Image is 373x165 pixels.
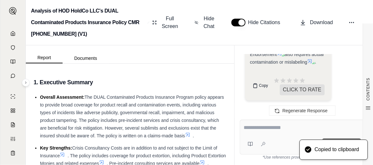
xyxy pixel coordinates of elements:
[202,15,216,30] span: Hide Chat
[4,147,22,160] a: Coverage Table
[4,55,22,68] a: Prompt Library
[6,5,19,17] button: Expand sidebar
[366,78,371,101] span: CONTENTS
[4,90,22,103] a: Single Policy
[31,5,145,40] h2: Analysis of HOD HoldCo LLC's DUAL Contaminated Products Insurance Policy CMR [PHONE_NUMBER] (V1)
[150,12,182,33] button: Full Screen
[269,105,336,116] button: Regenerate Response
[9,7,17,15] img: Expand sidebar
[40,95,85,100] span: Overall Assessment:
[282,108,328,113] span: Regenerate Response
[26,52,63,63] button: Report
[250,79,271,92] button: Copy
[322,138,361,150] button: Ask
[40,145,72,151] span: Key Strengths:
[22,79,30,87] button: Expand sidebar
[193,133,194,138] span: .
[34,77,227,88] h3: 1. Executive Summary
[4,104,22,117] a: Policy Comparisons
[259,83,268,88] span: Copy
[161,15,179,30] span: Full Screen
[4,41,22,54] a: Documents Vault
[310,19,333,26] span: Download
[250,52,324,65] span: also requires actual contamination or mislabeling
[280,84,325,95] span: CLICK TO RATE
[40,95,224,138] span: The DUAL Contaminated Products Insurance Program policy appears to provide broad coverage for pro...
[4,69,22,82] a: Chat
[4,27,22,40] a: Home
[248,19,284,26] span: Hide Citations
[63,53,109,63] button: Documents
[315,60,316,65] span: .
[4,133,22,145] a: Custom Report
[240,155,365,160] div: *Use references provided to verify information.
[40,145,217,158] span: Crisis Consultancy Costs are in addition to and not subject to the Limit of Insurance
[315,146,359,153] div: Copied to clipboard
[250,13,322,57] span: generally require actual contamination (or an imminent threat in the case of Governmental Recall)...
[297,16,336,29] button: Download
[4,118,22,131] a: Claim Coverage
[192,12,218,33] button: Hide Chat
